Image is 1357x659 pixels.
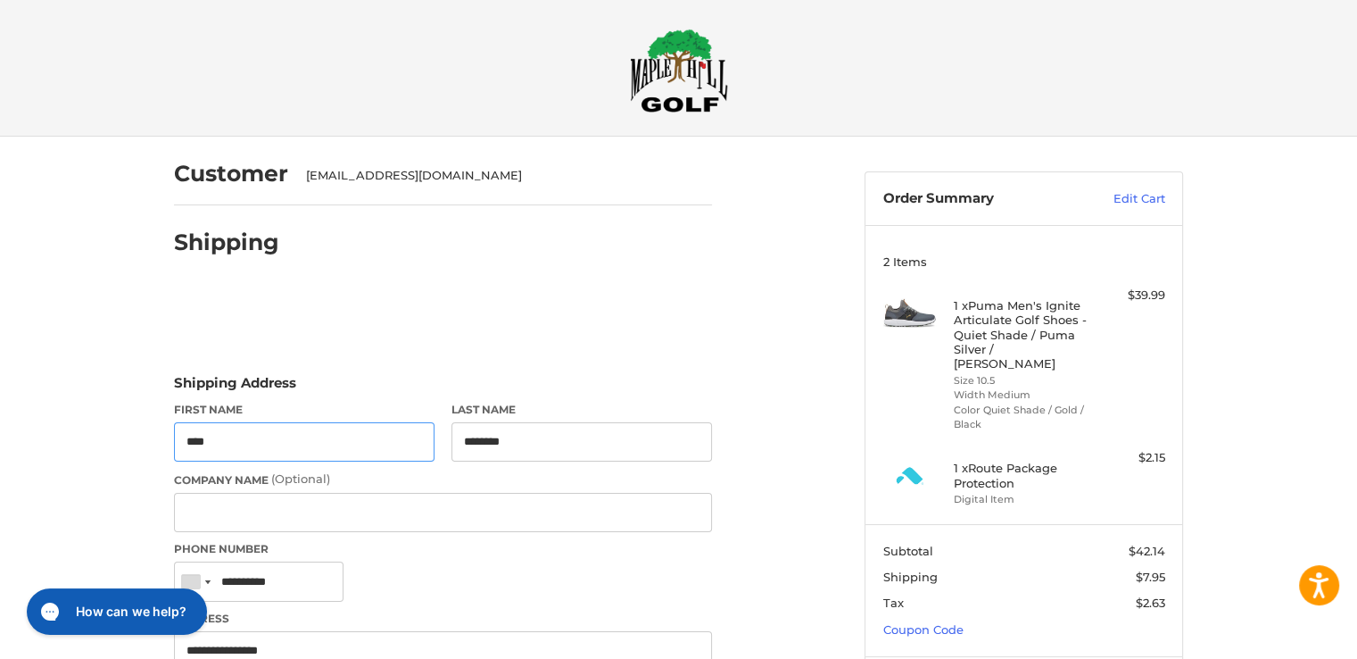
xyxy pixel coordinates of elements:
h4: 1 x Route Package Protection [954,461,1090,490]
h3: Order Summary [883,190,1075,208]
h4: 1 x Puma Men's Ignite Articulate Golf Shoes - Quiet Shade / Puma Silver / [PERSON_NAME] [954,298,1090,371]
label: First Name [174,402,434,418]
label: Company Name [174,471,712,488]
label: Address [174,611,712,627]
img: Maple Hill Golf [630,29,728,113]
span: $2.63 [1136,596,1165,610]
li: Color Quiet Shade / Gold / Black [954,403,1090,432]
label: Last Name [451,402,712,418]
div: $39.99 [1095,287,1165,304]
iframe: Gorgias live chat messenger [18,582,211,641]
h3: 2 Items [883,254,1165,269]
li: Size 10.5 [954,373,1090,388]
legend: Shipping Address [174,373,296,402]
a: Edit Cart [1075,190,1165,208]
span: Subtotal [883,544,933,558]
h2: Shipping [174,229,279,256]
a: Coupon Code [883,622,964,637]
span: Shipping [883,570,938,584]
li: Width Medium [954,388,1090,403]
div: $2.15 [1095,449,1165,467]
span: $42.14 [1129,544,1165,558]
h2: Customer [174,160,288,188]
label: Phone Number [174,541,712,557]
small: (Optional) [271,471,330,486]
span: $7.95 [1136,570,1165,584]
span: Tax [883,596,904,610]
div: [EMAIL_ADDRESS][DOMAIN_NAME] [306,167,695,185]
li: Digital Item [954,492,1090,507]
